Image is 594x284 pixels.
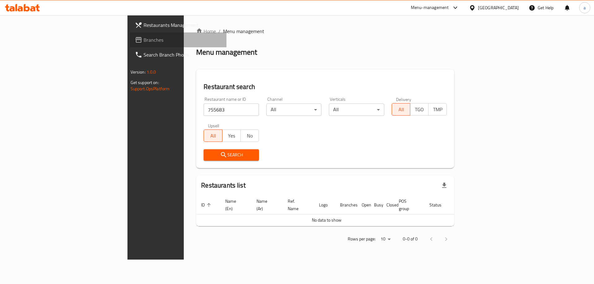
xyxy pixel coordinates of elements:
span: a [583,4,586,11]
span: Branches [144,36,222,44]
h2: Menu management [196,47,257,57]
span: Search [209,151,254,159]
span: Menu management [223,28,264,35]
span: 1.0.0 [147,68,156,76]
button: All [392,103,410,116]
div: [GEOGRAPHIC_DATA] [478,4,519,11]
table: enhanced table [196,196,478,226]
th: Open [357,196,369,214]
a: Restaurants Management [130,18,227,32]
span: Search Branch Phone [144,51,222,58]
span: Status [429,201,450,209]
button: TGO [410,103,428,116]
div: All [329,104,384,116]
span: Get support on: [131,78,159,87]
button: No [240,129,259,142]
p: Rows per page: [348,235,376,243]
nav: breadcrumb [196,28,454,35]
h2: Restaurant search [204,82,447,91]
button: Search [204,149,259,161]
a: Search Branch Phone [130,47,227,62]
h2: Restaurants list [201,181,245,190]
span: No data to show [312,216,342,224]
span: TMP [431,105,444,114]
a: Support.OpsPlatform [131,85,170,93]
span: ID [201,201,213,209]
th: Branches [335,196,357,214]
span: Yes [225,131,238,140]
span: Name (Ar) [256,197,275,212]
span: Restaurants Management [144,21,222,29]
label: Delivery [396,97,411,101]
span: Ref. Name [288,197,307,212]
span: TGO [413,105,426,114]
p: 0-0 of 0 [403,235,418,243]
button: TMP [428,103,447,116]
button: Yes [222,129,241,142]
a: Branches [130,32,227,47]
span: All [206,131,220,140]
span: POS group [399,197,417,212]
span: All [394,105,408,114]
span: Name (En) [225,197,244,212]
div: Export file [437,178,452,193]
button: All [204,129,222,142]
span: No [243,131,256,140]
div: Menu-management [411,4,449,11]
span: Version: [131,68,146,76]
input: Search for restaurant name or ID.. [204,104,259,116]
th: Closed [381,196,394,214]
th: Logo [314,196,335,214]
th: Busy [369,196,381,214]
label: Upsell [208,123,219,128]
div: Rows per page: [378,235,393,244]
div: All [266,104,322,116]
